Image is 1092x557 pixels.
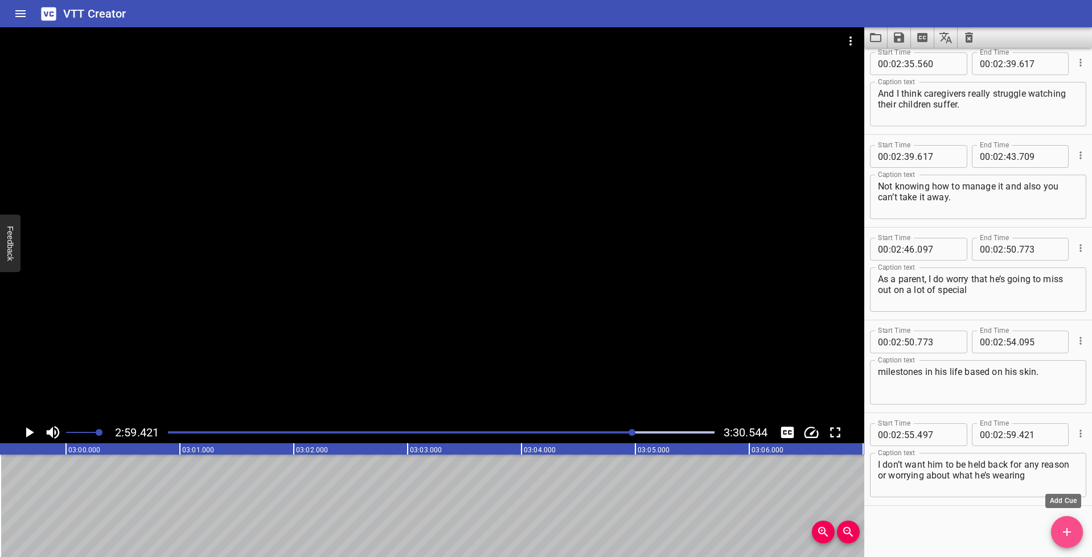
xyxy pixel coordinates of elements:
[1006,145,1017,168] input: 43
[115,426,159,439] span: 2:59.421
[980,145,991,168] input: 00
[902,331,904,353] span: :
[1017,423,1019,446] span: .
[889,238,891,261] span: :
[904,423,915,446] input: 55
[638,446,670,454] text: 03:05.000
[991,145,993,168] span: :
[993,238,1004,261] input: 02
[902,145,904,168] span: :
[752,446,783,454] text: 03:06.000
[1004,52,1006,75] span: :
[1004,238,1006,261] span: :
[915,145,917,168] span: .
[958,27,980,48] button: Clear captions
[1017,331,1019,353] span: .
[1073,55,1088,70] button: Cue Options
[904,238,915,261] input: 46
[917,423,959,446] input: 497
[889,423,891,446] span: :
[915,423,917,446] span: .
[878,274,1078,306] textarea: As a parent, I do worry that he’s going to miss out on a lot of special
[878,331,889,353] input: 00
[917,145,959,168] input: 617
[891,238,902,261] input: 02
[911,27,934,48] button: Extract captions from video
[878,145,889,168] input: 00
[96,429,102,436] span: Set video volume
[1017,238,1019,261] span: .
[1073,233,1086,263] div: Cue Options
[1004,145,1006,168] span: :
[902,52,904,75] span: :
[980,423,991,446] input: 00
[1017,145,1019,168] span: .
[939,31,953,44] svg: Translate captions
[904,331,915,353] input: 50
[800,422,822,443] button: Change Playback Speed
[878,88,1078,121] textarea: And I think caregivers really struggle watching their children suffer.
[68,446,100,454] text: 03:00.000
[980,52,991,75] input: 00
[904,52,915,75] input: 35
[1019,52,1061,75] input: 617
[869,31,882,44] svg: Load captions from file
[891,423,902,446] input: 02
[1019,145,1061,168] input: 709
[993,52,1004,75] input: 02
[891,52,902,75] input: 02
[1019,238,1061,261] input: 773
[991,331,993,353] span: :
[991,423,993,446] span: :
[980,331,991,353] input: 00
[891,145,902,168] input: 02
[1004,423,1006,446] span: :
[889,52,891,75] span: :
[296,446,328,454] text: 03:02.000
[837,27,864,55] button: Video Options
[864,27,888,48] button: Load captions from file
[993,145,1004,168] input: 02
[168,431,715,434] div: Play progress
[991,52,993,75] span: :
[777,422,798,443] button: Toggle captions
[1051,516,1083,548] button: Add Cue
[42,422,64,443] button: Toggle mute
[837,521,860,543] button: Zoom Out
[878,459,1078,492] textarea: I don’t want him to be held back for any reason or worrying about what he’s wearing
[934,27,958,48] button: Translate captions
[917,52,959,75] input: 560
[1073,48,1086,77] div: Cue Options
[824,422,846,443] button: Toggle fullscreen
[1073,419,1086,448] div: Cue Options
[916,31,929,44] svg: Extract captions from video
[1019,423,1061,446] input: 421
[917,238,959,261] input: 097
[1073,148,1088,163] button: Cue Options
[878,366,1078,399] textarea: milestones in his life based on his skin.
[1073,333,1088,348] button: Cue Options
[1019,331,1061,353] input: 095
[18,422,40,443] button: Play/Pause
[724,426,767,439] span: 3:30.544
[962,31,976,44] svg: Clear captions
[410,446,442,454] text: 03:03.000
[878,52,889,75] input: 00
[902,238,904,261] span: :
[915,238,917,261] span: .
[63,5,126,23] h6: VTT Creator
[991,238,993,261] span: :
[993,331,1004,353] input: 02
[812,521,835,543] button: Zoom In
[915,331,917,353] span: .
[902,423,904,446] span: :
[1073,141,1086,170] div: Cue Options
[1006,423,1017,446] input: 59
[1006,52,1017,75] input: 39
[904,145,915,168] input: 39
[1006,331,1017,353] input: 54
[889,145,891,168] span: :
[1073,426,1088,441] button: Cue Options
[878,423,889,446] input: 00
[824,422,846,443] div: Toggle Full Screen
